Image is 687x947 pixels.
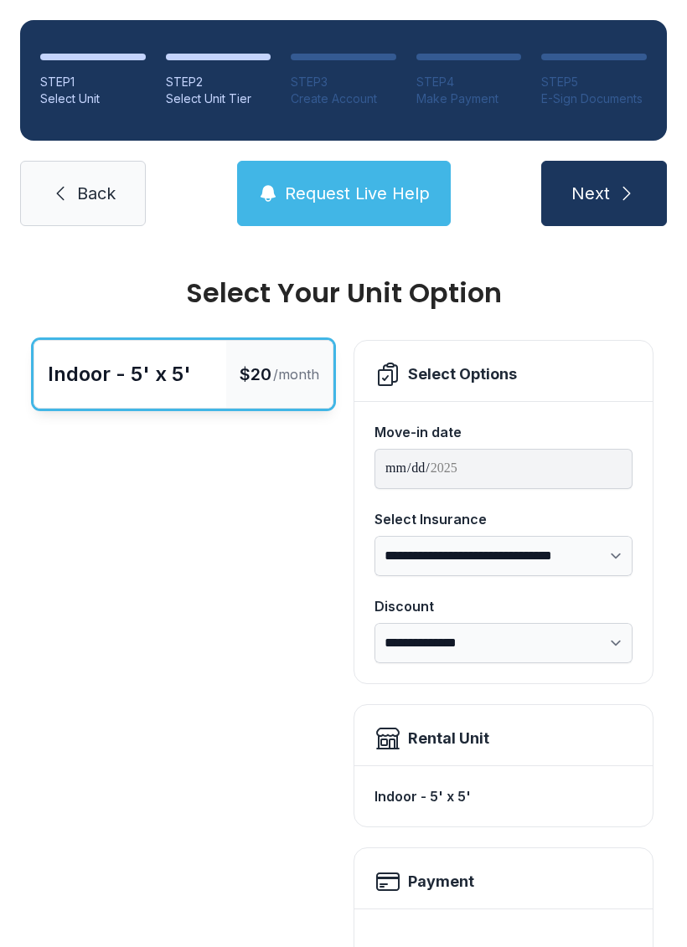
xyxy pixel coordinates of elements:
[408,727,489,750] div: Rental Unit
[40,74,146,90] div: STEP 1
[374,509,633,529] div: Select Insurance
[273,364,319,384] span: /month
[374,780,633,813] div: Indoor - 5' x 5'
[48,361,191,388] div: Indoor - 5' x 5'
[571,182,610,205] span: Next
[240,363,271,386] span: $20
[77,182,116,205] span: Back
[291,90,396,107] div: Create Account
[40,90,146,107] div: Select Unit
[374,623,633,663] select: Discount
[408,363,517,386] div: Select Options
[416,74,522,90] div: STEP 4
[291,74,396,90] div: STEP 3
[374,422,633,442] div: Move-in date
[34,280,653,306] div: Select Your Unit Option
[285,182,430,205] span: Request Live Help
[374,449,633,489] input: Move-in date
[408,870,474,893] h2: Payment
[374,536,633,576] select: Select Insurance
[541,74,647,90] div: STEP 5
[166,74,271,90] div: STEP 2
[416,90,522,107] div: Make Payment
[374,596,633,616] div: Discount
[541,90,647,107] div: E-Sign Documents
[166,90,271,107] div: Select Unit Tier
